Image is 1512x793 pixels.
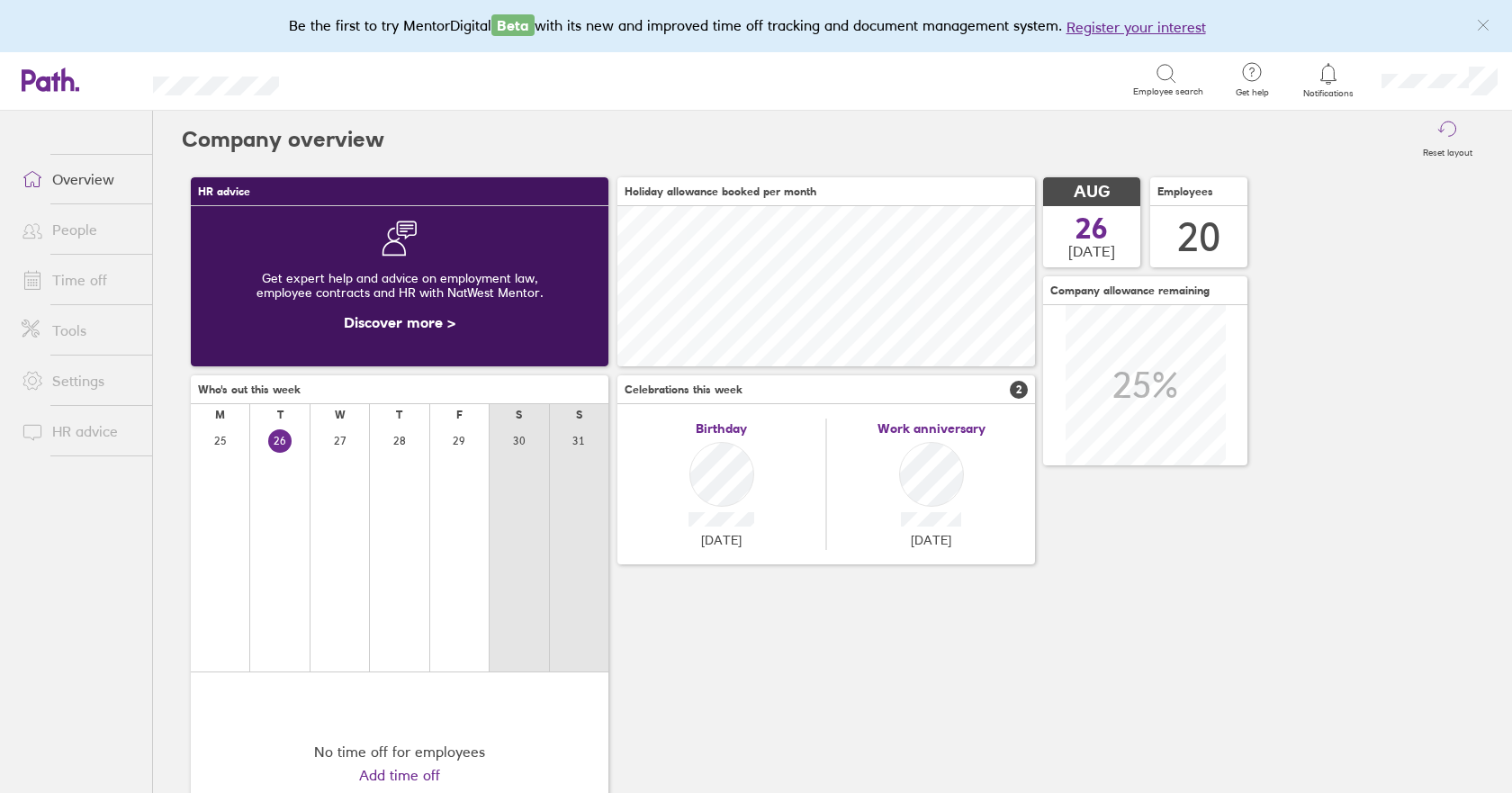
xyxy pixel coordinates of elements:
a: Discover more > [344,313,455,331]
div: T [277,409,283,421]
div: S [576,409,582,421]
a: Tools [7,312,152,348]
a: HR advice [7,413,152,449]
div: Get expert help and advice on employment law, employee contracts and HR with NatWest Mentor. [205,257,594,314]
label: Reset layout [1412,142,1483,158]
a: Overview [7,161,152,197]
div: F [456,409,463,421]
span: Who's out this week [198,383,301,396]
button: Reset layout [1412,111,1483,168]
span: Employee search [1133,86,1203,97]
span: Employees [1157,185,1213,198]
span: Holiday allowance booked per month [625,185,816,198]
button: Register your interest [1066,16,1206,38]
a: Settings [7,363,152,399]
a: Add time off [359,767,440,783]
div: 20 [1177,214,1220,260]
div: W [335,409,346,421]
div: Search [328,71,373,87]
span: Birthday [696,421,747,436]
div: S [516,409,522,421]
a: Time off [7,262,152,298]
a: People [7,212,152,248]
span: Company allowance remaining [1050,284,1210,297]
span: [DATE] [911,533,951,547]
div: M [215,409,225,421]
div: No time off for employees [314,743,485,760]
span: AUG [1074,183,1110,202]
span: Celebrations this week [625,383,742,396]
span: Notifications [1300,88,1358,99]
div: T [396,409,402,421]
span: HR advice [198,185,250,198]
h2: Company overview [182,111,384,168]
div: Be the first to try MentorDigital with its new and improved time off tracking and document manage... [289,14,1224,38]
span: Beta [491,14,535,36]
span: [DATE] [1068,243,1115,259]
span: Get help [1223,87,1282,98]
span: 2 [1010,381,1028,399]
span: 26 [1075,214,1108,243]
span: [DATE] [701,533,742,547]
span: Work anniversary [877,421,985,436]
a: Notifications [1300,61,1358,99]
